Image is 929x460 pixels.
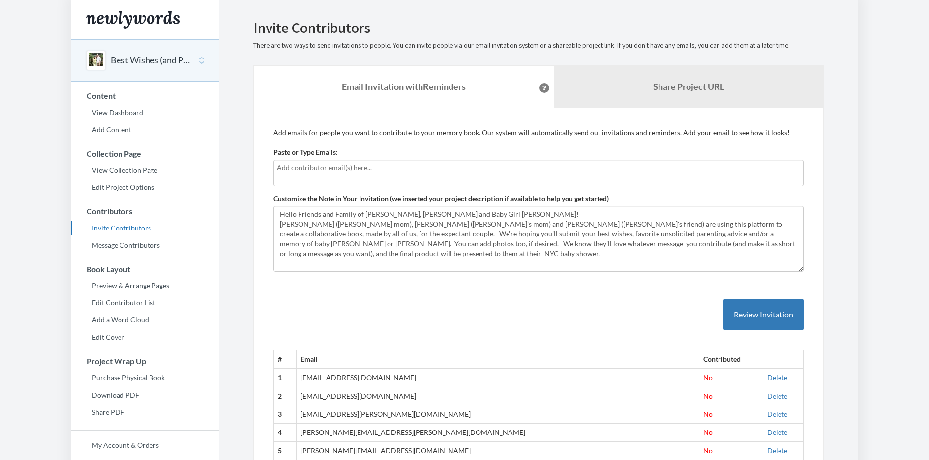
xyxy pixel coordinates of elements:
[71,163,219,177] a: View Collection Page
[71,238,219,253] a: Message Contributors
[703,410,713,418] span: No
[703,446,713,455] span: No
[86,11,180,29] img: Newlywords logo
[296,369,699,387] td: [EMAIL_ADDRESS][DOMAIN_NAME]
[71,105,219,120] a: View Dashboard
[273,369,296,387] th: 1
[296,424,699,442] td: [PERSON_NAME][EMAIL_ADDRESS][PERSON_NAME][DOMAIN_NAME]
[253,41,824,51] p: There are two ways to send invitations to people. You can invite people via our email invitation ...
[767,374,787,382] a: Delete
[342,81,466,92] strong: Email Invitation with Reminders
[703,374,713,382] span: No
[71,278,219,293] a: Preview & Arrange Pages
[71,295,219,310] a: Edit Contributor List
[296,405,699,424] td: [EMAIL_ADDRESS][PERSON_NAME][DOMAIN_NAME]
[273,387,296,405] th: 2
[703,392,713,400] span: No
[71,405,219,420] a: Share PDF
[296,387,699,405] td: [EMAIL_ADDRESS][DOMAIN_NAME]
[296,350,699,369] th: Email
[767,410,787,418] a: Delete
[72,91,219,100] h3: Content
[111,54,190,67] button: Best Wishes (and Parenting Advice!) for [PERSON_NAME] and [PERSON_NAME]
[253,20,824,36] h2: Invite Contributors
[767,446,787,455] a: Delete
[71,122,219,137] a: Add Content
[72,357,219,366] h3: Project Wrap Up
[767,428,787,436] a: Delete
[273,147,338,157] label: Paste or Type Emails:
[653,81,724,92] b: Share Project URL
[703,428,713,436] span: No
[71,371,219,385] a: Purchase Physical Book
[273,206,804,272] textarea: Hello Friends and Family of [PERSON_NAME], [PERSON_NAME] and Baby Girl [PERSON_NAME]! [PERSON_NAM...
[273,405,296,424] th: 3
[723,299,804,331] button: Review Invitation
[277,162,800,173] input: Add contributor email(s) here...
[71,330,219,345] a: Edit Cover
[273,442,296,460] th: 5
[273,194,609,203] label: Customize the Note in Your Invitation (we inserted your project description if available to help ...
[71,388,219,402] a: Download PDF
[71,438,219,453] a: My Account & Orders
[767,392,787,400] a: Delete
[71,221,219,235] a: Invite Contributors
[72,265,219,274] h3: Book Layout
[699,350,763,369] th: Contributed
[72,149,219,158] h3: Collection Page
[71,180,219,195] a: Edit Project Options
[273,128,804,138] p: Add emails for people you want to contribute to your memory book. Our system will automatically s...
[72,207,219,216] h3: Contributors
[71,313,219,327] a: Add a Word Cloud
[273,350,296,369] th: #
[273,424,296,442] th: 4
[296,442,699,460] td: [PERSON_NAME][EMAIL_ADDRESS][DOMAIN_NAME]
